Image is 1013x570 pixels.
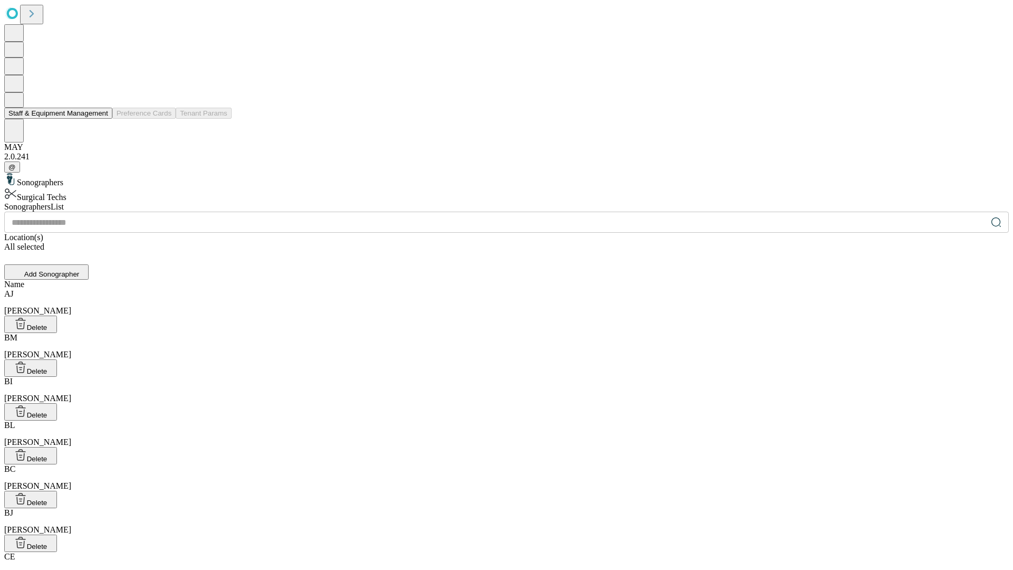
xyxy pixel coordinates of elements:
[4,508,1009,535] div: [PERSON_NAME]
[4,552,15,561] span: CE
[4,242,1009,252] div: All selected
[4,333,17,342] span: BM
[4,233,43,242] span: Location(s)
[27,499,47,507] span: Delete
[27,455,47,463] span: Delete
[4,421,1009,447] div: [PERSON_NAME]
[4,333,1009,359] div: [PERSON_NAME]
[4,377,13,386] span: BI
[4,535,57,552] button: Delete
[4,464,1009,491] div: [PERSON_NAME]
[27,324,47,331] span: Delete
[4,280,1009,289] div: Name
[4,264,89,280] button: Add Sonographer
[8,163,16,171] span: @
[4,161,20,173] button: @
[4,464,15,473] span: BC
[27,543,47,550] span: Delete
[4,316,57,333] button: Delete
[4,187,1009,202] div: Surgical Techs
[4,289,14,298] span: AJ
[4,508,13,517] span: BJ
[4,173,1009,187] div: Sonographers
[4,491,57,508] button: Delete
[4,202,1009,212] div: Sonographers List
[4,447,57,464] button: Delete
[4,152,1009,161] div: 2.0.241
[4,289,1009,316] div: [PERSON_NAME]
[4,421,15,430] span: BL
[4,359,57,377] button: Delete
[27,411,47,419] span: Delete
[4,142,1009,152] div: MAY
[112,108,176,119] button: Preference Cards
[4,403,57,421] button: Delete
[176,108,232,119] button: Tenant Params
[24,270,79,278] span: Add Sonographer
[4,377,1009,403] div: [PERSON_NAME]
[27,367,47,375] span: Delete
[4,108,112,119] button: Staff & Equipment Management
